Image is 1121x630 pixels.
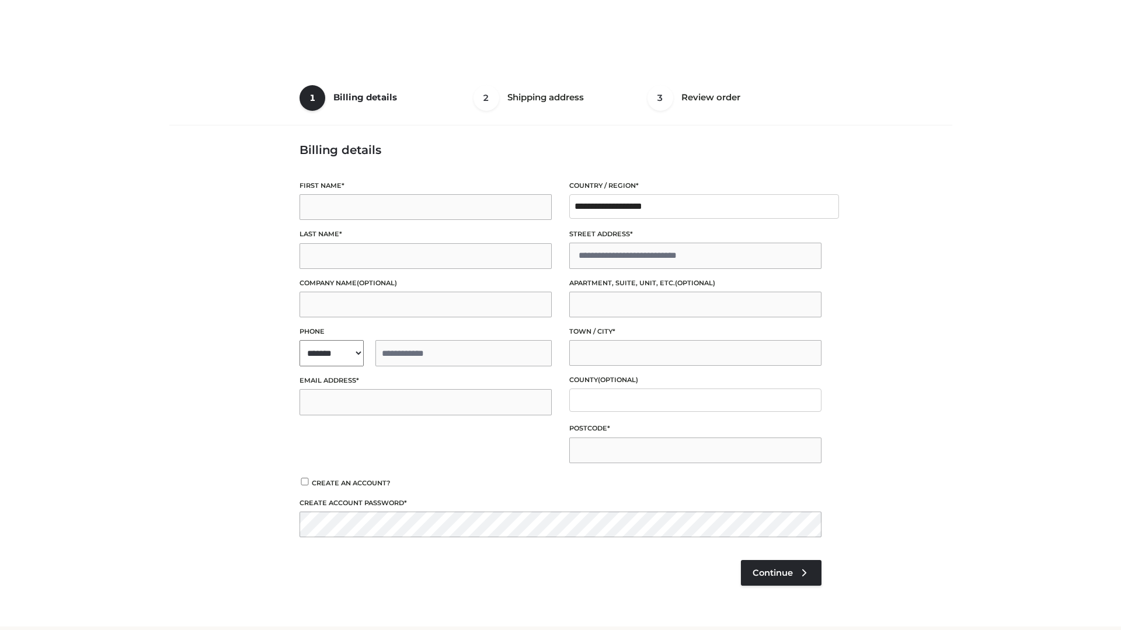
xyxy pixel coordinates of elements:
label: County [569,374,821,386]
span: 3 [647,85,673,111]
h3: Billing details [300,143,821,157]
label: First name [300,180,552,191]
span: (optional) [598,376,638,384]
label: Postcode [569,423,821,434]
span: (optional) [675,279,715,287]
span: Review order [681,92,740,103]
span: 1 [300,85,325,111]
span: Continue [753,568,793,578]
label: Company name [300,278,552,289]
span: 2 [474,85,499,111]
label: Phone [300,326,552,337]
label: Create account password [300,498,821,509]
span: Billing details [333,92,397,103]
label: Last name [300,229,552,240]
label: Email address [300,375,552,386]
label: Country / Region [569,180,821,191]
a: Continue [741,560,821,586]
label: Street address [569,229,821,240]
label: Apartment, suite, unit, etc. [569,278,821,289]
span: Create an account? [312,479,391,487]
input: Create an account? [300,478,310,485]
label: Town / City [569,326,821,337]
span: Shipping address [507,92,584,103]
span: (optional) [357,279,397,287]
